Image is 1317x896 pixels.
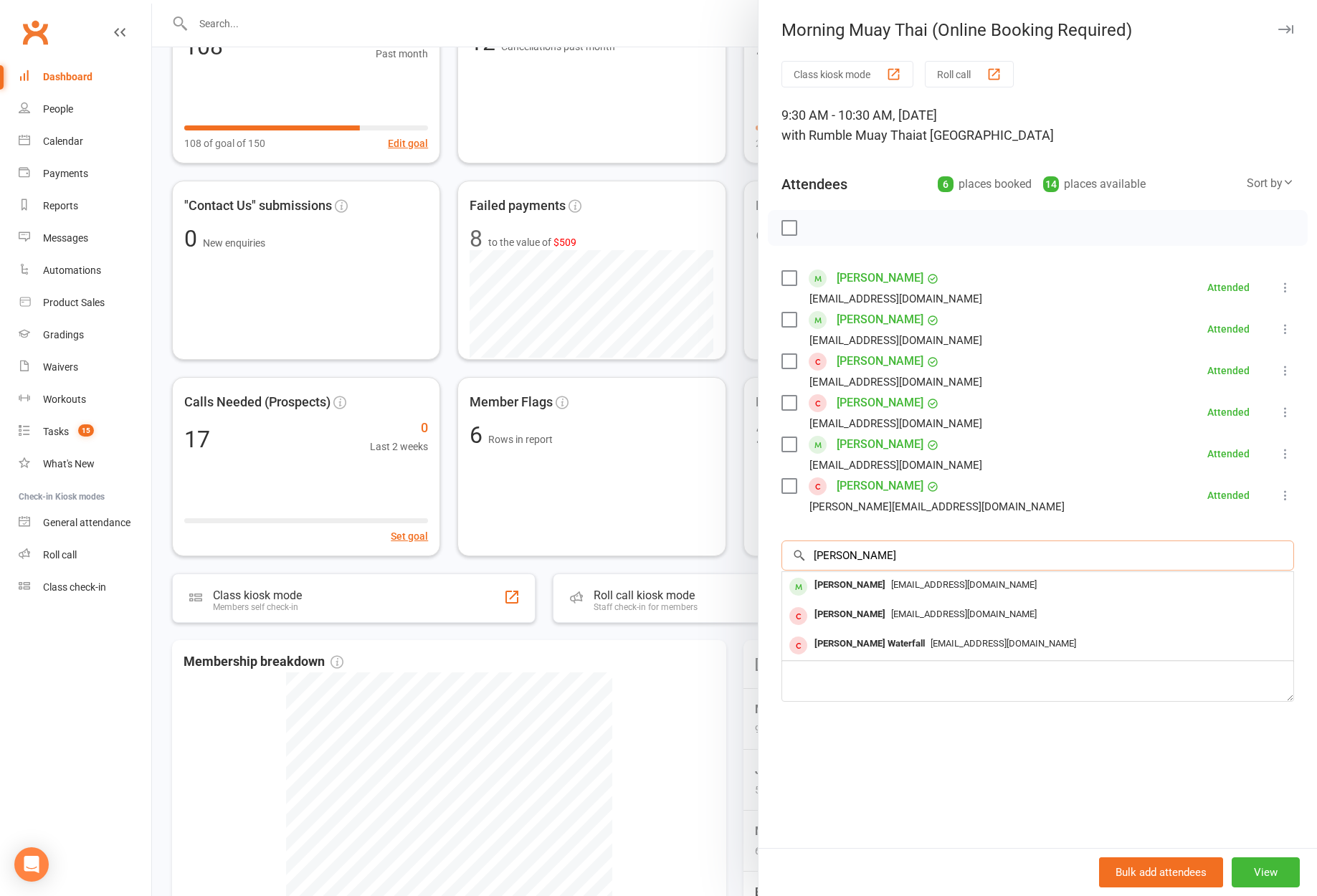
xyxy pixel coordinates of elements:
a: Roll call [19,539,151,571]
a: Tasks 15 [19,416,151,448]
a: Reports [19,190,151,222]
div: [EMAIL_ADDRESS][DOMAIN_NAME] [809,290,982,308]
div: Attended [1207,449,1250,459]
a: Payments [19,158,151,190]
a: [PERSON_NAME] [837,267,923,290]
div: 6 [938,176,954,192]
div: Attended [1207,324,1250,334]
a: Automations [19,254,151,287]
div: [EMAIL_ADDRESS][DOMAIN_NAME] [809,456,982,475]
div: Roll call [43,549,77,561]
span: 15 [78,424,94,437]
a: Dashboard [19,61,151,93]
div: Morning Muay Thai (Online Booking Required) [759,20,1317,40]
a: General attendance kiosk mode [19,507,151,539]
span: [EMAIL_ADDRESS][DOMAIN_NAME] [891,609,1037,619]
a: Calendar [19,125,151,158]
div: What's New [43,458,95,470]
div: [EMAIL_ADDRESS][DOMAIN_NAME] [809,414,982,433]
div: Messages [43,232,88,244]
a: Waivers [19,351,151,383]
div: Calendar [43,135,83,147]
a: [PERSON_NAME] [837,475,923,497]
div: [PERSON_NAME] Waterfall [809,634,931,654]
a: Class kiosk mode [19,571,151,604]
a: What's New [19,448,151,480]
div: People [43,103,73,115]
div: Class check-in [43,581,106,593]
div: member [789,607,807,625]
div: Dashboard [43,71,92,82]
div: Attended [1207,282,1250,292]
a: [PERSON_NAME] [837,350,923,373]
span: with Rumble Muay Thai [781,128,916,143]
div: 9:30 AM - 10:30 AM, [DATE] [781,105,1294,146]
a: [PERSON_NAME] [837,391,923,414]
div: 14 [1043,176,1059,192]
div: places booked [938,174,1032,194]
a: Gradings [19,319,151,351]
a: People [19,93,151,125]
a: Product Sales [19,287,151,319]
div: Gradings [43,329,84,340]
div: [PERSON_NAME][EMAIL_ADDRESS][DOMAIN_NAME] [809,497,1065,516]
div: Attended [1207,490,1250,500]
div: places available [1043,174,1146,194]
span: at [GEOGRAPHIC_DATA] [916,128,1054,143]
a: Clubworx [17,14,53,50]
div: member [789,637,807,654]
div: Reports [43,200,78,211]
div: Attended [1207,366,1250,376]
div: [PERSON_NAME] [809,604,891,625]
span: [EMAIL_ADDRESS][DOMAIN_NAME] [891,579,1037,590]
span: [EMAIL_ADDRESS][DOMAIN_NAME] [931,638,1076,649]
div: [EMAIL_ADDRESS][DOMAIN_NAME] [809,331,982,350]
div: Attendees [781,174,847,194]
div: Sort by [1247,174,1294,193]
a: Workouts [19,383,151,416]
button: Roll call [925,61,1014,87]
div: General attendance [43,517,130,528]
div: Open Intercom Messenger [14,847,49,882]
div: member [789,578,807,596]
div: Payments [43,168,88,179]
button: Bulk add attendees [1099,857,1223,887]
div: [PERSON_NAME] [809,575,891,596]
div: Waivers [43,361,78,373]
a: [PERSON_NAME] [837,308,923,331]
a: Messages [19,222,151,254]
button: Class kiosk mode [781,61,913,87]
a: [PERSON_NAME] [837,433,923,456]
div: Tasks [43,426,69,437]
div: Workouts [43,394,86,405]
div: Product Sales [43,297,105,308]
button: View [1232,857,1300,887]
input: Search to add attendees [781,540,1294,571]
div: Automations [43,264,101,276]
div: [EMAIL_ADDRESS][DOMAIN_NAME] [809,373,982,391]
div: Attended [1207,407,1250,417]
